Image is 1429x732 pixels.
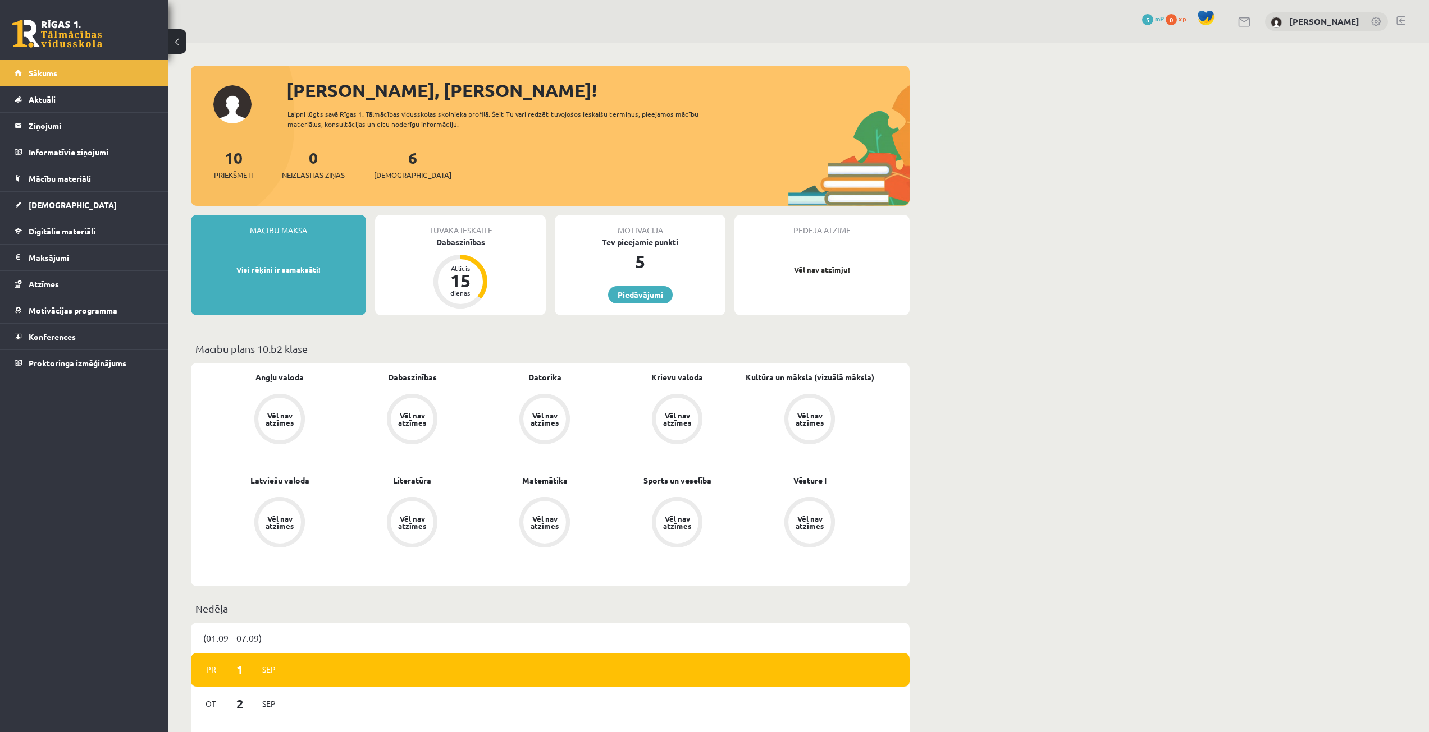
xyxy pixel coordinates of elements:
[195,341,905,356] p: Mācību plāns 10.b2 klase
[522,475,568,486] a: Matemātika
[282,148,345,181] a: 0Neizlasītās ziņas
[199,695,223,712] span: Ot
[257,661,281,678] span: Sep
[734,215,910,236] div: Pēdējā atzīme
[282,169,345,181] span: Neizlasītās ziņas
[1179,14,1186,23] span: xp
[444,265,477,271] div: Atlicis
[264,515,295,530] div: Vēl nav atzīmes
[555,248,725,275] div: 5
[1289,16,1359,27] a: [PERSON_NAME]
[374,148,451,181] a: 6[DEMOGRAPHIC_DATA]
[375,236,546,248] div: Dabaszinības
[214,148,253,181] a: 10Priekšmeti
[15,113,154,139] a: Ziņojumi
[1166,14,1191,23] a: 0 xp
[15,271,154,297] a: Atzīmes
[15,60,154,86] a: Sākums
[1155,14,1164,23] span: mP
[746,371,874,383] a: Kultūra un māksla (vizuālā māksla)
[555,236,725,248] div: Tev pieejamie punkti
[478,497,611,550] a: Vēl nav atzīmes
[15,139,154,165] a: Informatīvie ziņojumi
[793,475,827,486] a: Vēsture I
[29,68,57,78] span: Sākums
[346,497,478,550] a: Vēl nav atzīmes
[264,412,295,426] div: Vēl nav atzīmes
[661,515,693,530] div: Vēl nav atzīmes
[29,94,56,104] span: Aktuāli
[197,264,360,275] p: Visi rēķini ir samaksāti!
[555,215,725,236] div: Motivācija
[199,661,223,678] span: Pr
[29,332,76,342] span: Konferences
[478,394,611,446] a: Vēl nav atzīmes
[29,113,154,139] legend: Ziņojumi
[396,412,428,426] div: Vēl nav atzīmes
[388,371,437,383] a: Dabaszinības
[15,86,154,112] a: Aktuāli
[15,297,154,323] a: Motivācijas programma
[1142,14,1153,25] span: 5
[794,515,825,530] div: Vēl nav atzīmes
[195,601,905,616] p: Nedēļa
[611,394,743,446] a: Vēl nav atzīmes
[794,412,825,426] div: Vēl nav atzīmes
[15,165,154,191] a: Mācību materiāli
[213,394,346,446] a: Vēl nav atzīmes
[29,173,91,183] span: Mācību materiāli
[223,694,258,713] span: 2
[223,660,258,679] span: 1
[29,245,154,270] legend: Maksājumi
[213,497,346,550] a: Vēl nav atzīmes
[743,394,876,446] a: Vēl nav atzīmes
[1142,14,1164,23] a: 5 mP
[15,324,154,349] a: Konferences
[250,475,309,486] a: Latviešu valoda
[29,358,126,368] span: Proktoringa izmēģinājums
[29,200,117,210] span: [DEMOGRAPHIC_DATA]
[29,139,154,165] legend: Informatīvie ziņojumi
[528,371,561,383] a: Datorika
[611,497,743,550] a: Vēl nav atzīmes
[255,371,304,383] a: Angļu valoda
[15,192,154,218] a: [DEMOGRAPHIC_DATA]
[444,289,477,296] div: dienas
[29,279,59,289] span: Atzīmes
[15,350,154,376] a: Proktoringa izmēģinājums
[375,215,546,236] div: Tuvākā ieskaite
[743,497,876,550] a: Vēl nav atzīmes
[214,169,253,181] span: Priekšmeti
[191,215,366,236] div: Mācību maksa
[444,271,477,289] div: 15
[374,169,451,181] span: [DEMOGRAPHIC_DATA]
[529,412,560,426] div: Vēl nav atzīmes
[287,109,719,129] div: Laipni lūgts savā Rīgas 1. Tālmācības vidusskolas skolnieka profilā. Šeit Tu vari redzēt tuvojošo...
[286,77,910,104] div: [PERSON_NAME], [PERSON_NAME]!
[15,245,154,270] a: Maksājumi
[1271,17,1282,28] img: Alexandra Pavlova
[1166,14,1177,25] span: 0
[257,695,281,712] span: Sep
[393,475,431,486] a: Literatūra
[740,264,904,275] p: Vēl nav atzīmju!
[375,236,546,310] a: Dabaszinības Atlicis 15 dienas
[29,305,117,315] span: Motivācijas programma
[643,475,711,486] a: Sports un veselība
[191,623,910,653] div: (01.09 - 07.09)
[15,218,154,244] a: Digitālie materiāli
[651,371,703,383] a: Krievu valoda
[661,412,693,426] div: Vēl nav atzīmes
[608,286,673,303] a: Piedāvājumi
[396,515,428,530] div: Vēl nav atzīmes
[12,20,102,48] a: Rīgas 1. Tālmācības vidusskola
[29,226,95,236] span: Digitālie materiāli
[346,394,478,446] a: Vēl nav atzīmes
[529,515,560,530] div: Vēl nav atzīmes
